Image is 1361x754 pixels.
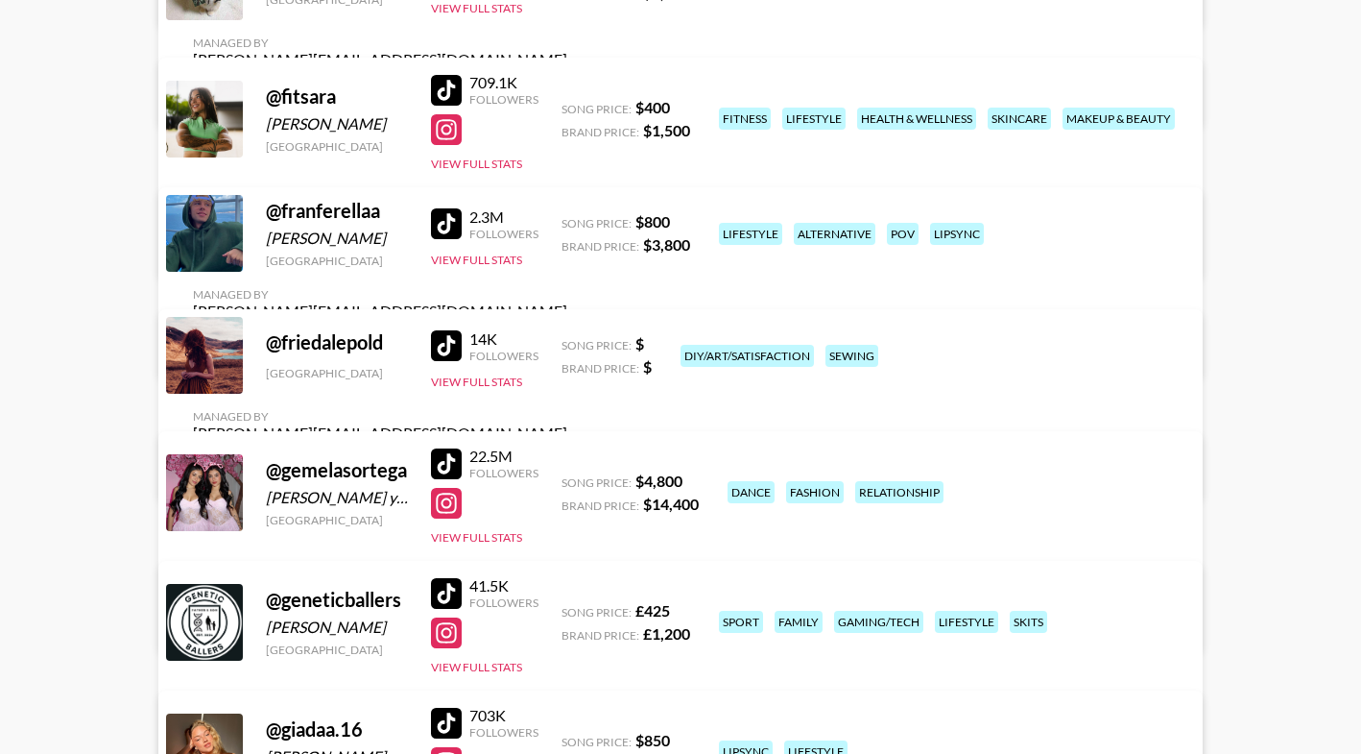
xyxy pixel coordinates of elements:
strong: $ 4,800 [635,472,682,490]
div: sewing [825,345,878,367]
div: diy/art/satisfaction [680,345,814,367]
div: dance [728,481,775,503]
div: Followers [469,725,538,740]
div: 22.5M [469,447,538,466]
strong: $ [643,357,652,376]
div: [PERSON_NAME] [266,229,408,248]
div: gaming/tech [834,611,923,633]
button: View Full Stats [431,1,522,15]
strong: £ 425 [635,601,670,620]
div: sport [719,611,763,633]
strong: $ 14,400 [643,495,699,513]
strong: $ 1,500 [643,121,690,139]
div: [GEOGRAPHIC_DATA] [266,643,408,657]
div: @ fitsara [266,85,408,109]
div: [PERSON_NAME] [266,114,408,134]
span: Brand Price: [561,239,639,254]
div: [GEOGRAPHIC_DATA] [266,366,408,380]
div: [PERSON_NAME][EMAIL_ADDRESS][DOMAIN_NAME] [193,50,567,69]
div: 709.1K [469,73,538,92]
div: makeup & beauty [1063,108,1175,130]
div: @ franferellaa [266,199,408,223]
button: View Full Stats [431,530,522,545]
div: pov [887,223,919,245]
div: [GEOGRAPHIC_DATA] [266,513,408,527]
span: Song Price: [561,735,632,749]
span: Song Price: [561,102,632,116]
div: skits [1010,611,1047,633]
button: View Full Stats [431,253,522,267]
span: Brand Price: [561,125,639,139]
strong: $ 850 [635,731,670,749]
div: fashion [786,481,844,503]
span: Brand Price: [561,499,639,513]
div: Managed By [193,409,567,424]
div: @ geneticballers [266,588,408,612]
strong: $ 400 [635,98,670,116]
div: family [775,611,823,633]
div: 14K [469,329,538,349]
strong: £ 1,200 [643,624,690,643]
div: [PERSON_NAME] y [PERSON_NAME] [266,488,408,507]
button: View Full Stats [431,157,522,171]
div: [PERSON_NAME][EMAIL_ADDRESS][DOMAIN_NAME] [193,302,567,321]
div: lipsync [930,223,984,245]
div: Managed By [193,36,567,50]
span: Brand Price: [561,361,639,376]
div: 41.5K [469,576,538,596]
div: skincare [988,108,1051,130]
strong: $ [635,334,644,353]
span: Brand Price: [561,628,639,643]
div: 2.3M [469,207,538,227]
div: Followers [469,466,538,480]
strong: $ 800 [635,212,670,231]
button: View Full Stats [431,375,522,389]
div: [PERSON_NAME][EMAIL_ADDRESS][DOMAIN_NAME] [193,424,567,443]
div: fitness [719,108,771,130]
span: Song Price: [561,475,632,490]
div: [GEOGRAPHIC_DATA] [266,139,408,154]
div: Followers [469,92,538,107]
div: @ giadaa.16 [266,718,408,742]
div: Followers [469,349,538,363]
div: Managed By [193,287,567,302]
div: lifestyle [935,611,998,633]
strong: $ 3,800 [643,235,690,254]
span: Song Price: [561,216,632,231]
div: [GEOGRAPHIC_DATA] [266,254,408,268]
div: health & wellness [857,108,976,130]
div: alternative [794,223,875,245]
div: relationship [855,481,943,503]
div: Followers [469,596,538,610]
div: lifestyle [782,108,846,130]
span: Song Price: [561,338,632,353]
div: 703K [469,706,538,725]
div: lifestyle [719,223,782,245]
div: Followers [469,227,538,241]
span: Song Price: [561,605,632,620]
div: @ friedalepold [266,330,408,354]
button: View Full Stats [431,660,522,674]
div: [PERSON_NAME] [266,618,408,637]
div: @ gemelasortega [266,458,408,482]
